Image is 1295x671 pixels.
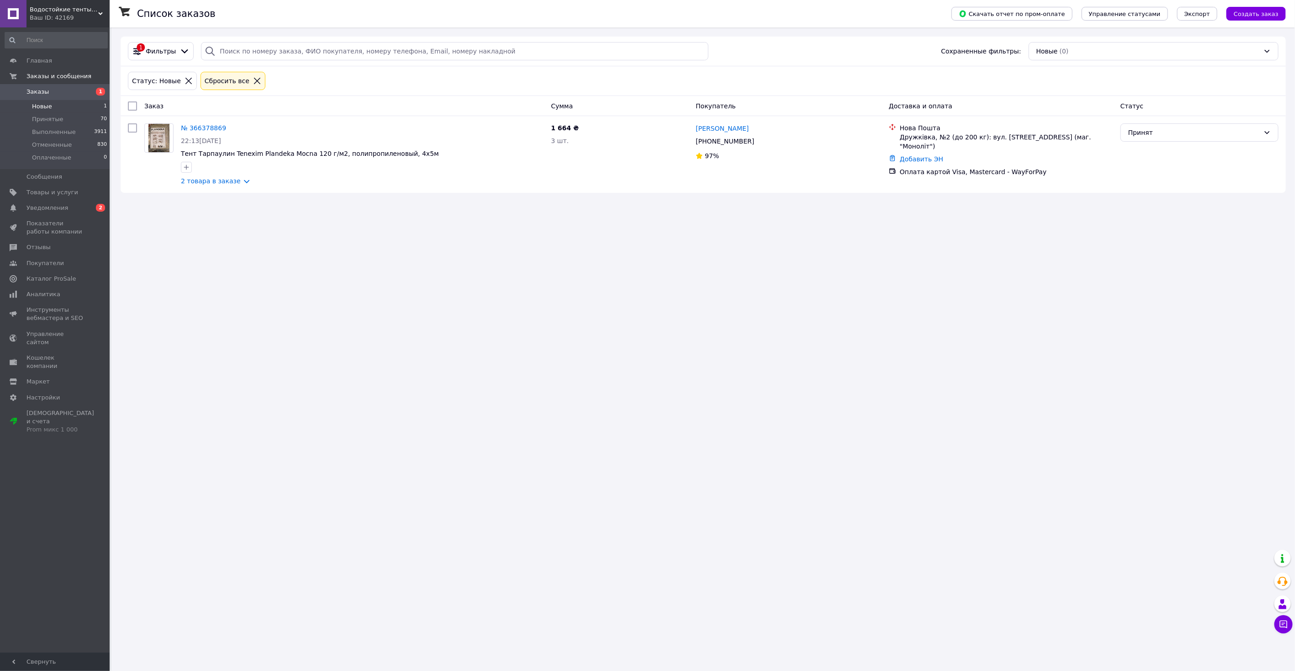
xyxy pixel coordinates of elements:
[137,8,216,19] h1: Список заказов
[1121,102,1144,110] span: Статус
[181,177,241,185] a: 2 товара в заказе
[104,154,107,162] span: 0
[26,330,85,346] span: Управление сайтом
[146,47,176,56] span: Фильтры
[696,102,736,110] span: Покупатель
[148,124,170,152] img: Фото товару
[5,32,108,48] input: Поиск
[1274,615,1293,634] button: Чат с покупателем
[551,124,579,132] span: 1 664 ₴
[900,123,1113,133] div: Нова Пошта
[705,152,719,160] span: 97%
[130,76,183,86] div: Статус: Новые
[100,115,107,123] span: 70
[32,102,52,111] span: Новые
[32,141,72,149] span: Отмененные
[181,124,226,132] a: № 366378869
[26,219,85,236] span: Показатели работы компании
[1128,128,1260,138] div: Принят
[26,426,94,434] div: Prom микс 1 000
[96,88,105,96] span: 1
[551,102,573,110] span: Сумма
[1082,7,1168,21] button: Управление статусами
[696,138,754,145] span: [PHONE_NUMBER]
[26,378,50,386] span: Маркет
[32,128,76,136] span: Выполненные
[104,102,107,111] span: 1
[181,137,221,144] span: 22:13[DATE]
[1060,48,1069,55] span: (0)
[201,42,708,60] input: Поиск по номеру заказа, ФИО покупателя, номеру телефона, Email, номеру накладной
[1177,7,1217,21] button: Экспорт
[26,57,52,65] span: Главная
[26,88,49,96] span: Заказы
[96,204,105,212] span: 2
[26,243,51,251] span: Отзывы
[26,204,68,212] span: Уведомления
[32,115,63,123] span: Принятые
[1184,11,1210,17] span: Экспорт
[1089,11,1161,17] span: Управление статусами
[26,394,60,402] span: Настройки
[1217,10,1286,17] a: Создать заказ
[1036,47,1058,56] span: Новые
[144,102,164,110] span: Заказ
[144,123,174,153] a: Фото товару
[900,155,943,163] a: Добавить ЭН
[1234,11,1279,17] span: Создать заказ
[696,124,749,133] a: [PERSON_NAME]
[26,409,94,434] span: [DEMOGRAPHIC_DATA] и счета
[1226,7,1286,21] button: Создать заказ
[551,137,569,144] span: 3 шт.
[26,306,85,322] span: Инструменты вебмастера и SEO
[26,290,60,298] span: Аналитика
[26,72,91,80] span: Заказы и сообщения
[26,275,76,283] span: Каталог ProSale
[26,173,62,181] span: Сообщения
[30,14,110,22] div: Ваш ID: 42169
[26,188,78,197] span: Товары и услуги
[900,133,1113,151] div: Дружківка, №2 (до 200 кг): вул. [STREET_ADDRESS] (маг. "Моноліт")
[951,7,1073,21] button: Скачать отчет по пром-оплате
[941,47,1021,56] span: Сохраненные фильтры:
[889,102,952,110] span: Доставка и оплата
[97,141,107,149] span: 830
[30,5,98,14] span: Водостойкие тенты, накрытия и ткани
[203,76,251,86] div: Сбросить все
[26,259,64,267] span: Покупатели
[26,354,85,370] span: Кошелек компании
[959,10,1065,18] span: Скачать отчет по пром-оплате
[181,150,439,157] a: Тент Тарпаулин Tenexim Plandeka Mocna 120 г/м2, полипропиленовый, 4х5м
[900,167,1113,176] div: Оплата картой Visa, Mastercard - WayForPay
[32,154,71,162] span: Оплаченные
[94,128,107,136] span: 3911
